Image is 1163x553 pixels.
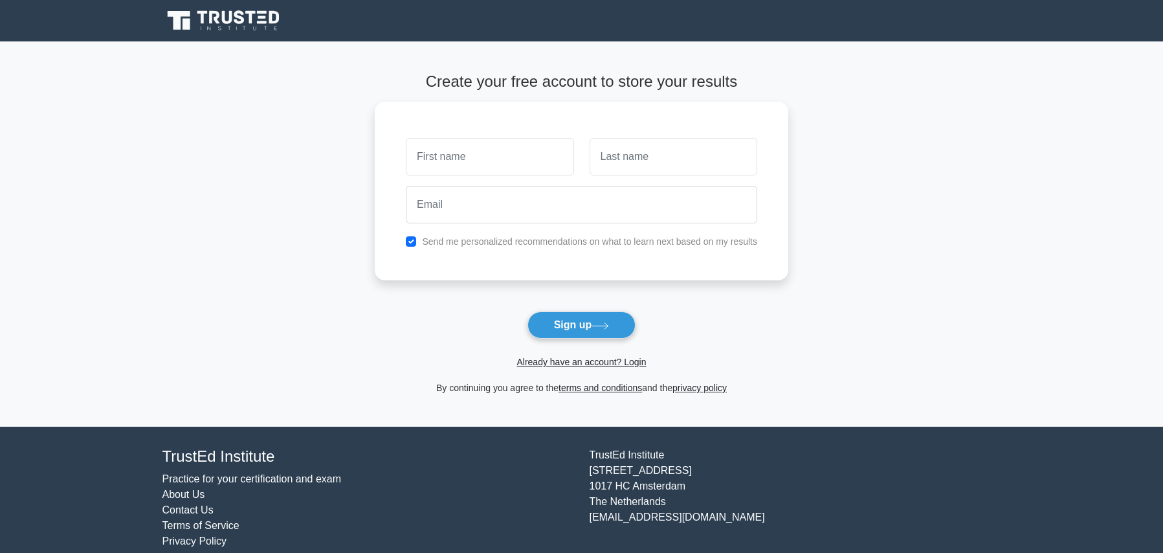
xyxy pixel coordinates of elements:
a: Terms of Service [162,520,239,531]
input: Last name [590,138,757,175]
div: TrustEd Institute [STREET_ADDRESS] 1017 HC Amsterdam The Netherlands [EMAIL_ADDRESS][DOMAIN_NAME] [582,447,1009,549]
a: privacy policy [672,383,727,393]
input: Email [406,186,757,223]
a: Contact Us [162,504,214,515]
label: Send me personalized recommendations on what to learn next based on my results [422,236,757,247]
a: Privacy Policy [162,536,227,547]
div: By continuing you agree to the and the [367,380,796,396]
a: terms and conditions [559,383,642,393]
h4: TrustEd Institute [162,447,574,466]
a: About Us [162,489,205,500]
a: Already have an account? Login [516,357,646,367]
h4: Create your free account to store your results [375,73,788,91]
a: Practice for your certification and exam [162,473,342,484]
input: First name [406,138,573,175]
button: Sign up [527,311,636,339]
